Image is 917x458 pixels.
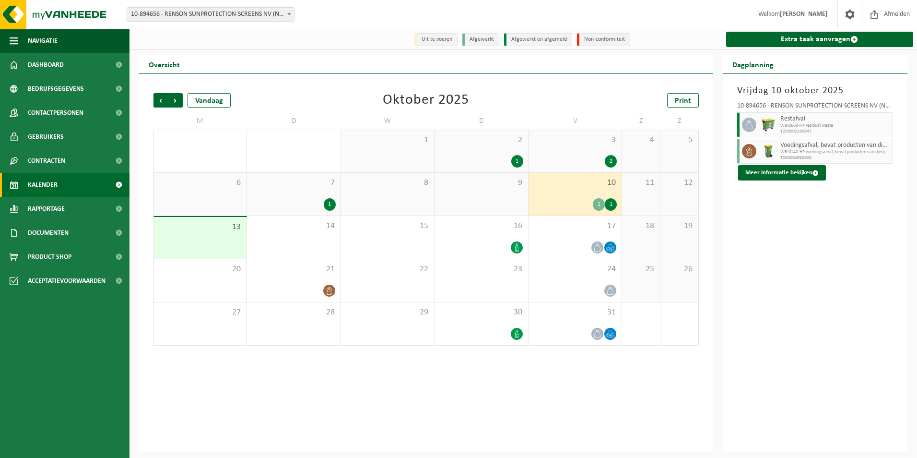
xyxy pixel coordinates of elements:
li: Non-conformiteit [577,33,630,46]
iframe: chat widget [5,437,160,458]
span: Print [675,97,691,105]
span: 18 [627,221,655,231]
div: 1 [593,198,605,211]
span: 1 [346,135,429,145]
span: 2 [439,135,523,145]
span: WB-0140-HP voedingsafval, bevat producten van dierlijke oors [780,149,891,155]
img: WB-0140-HPE-GN-50 [761,144,776,158]
span: Dashboard [28,53,64,77]
span: 10-894656 - RENSON SUNPROTECTION-SCREENS NV (NOA OUTDOOR LIVING) - KRUISEM [127,8,294,21]
h2: Overzicht [139,55,189,73]
span: 20 [159,264,242,275]
span: 16 [439,221,523,231]
span: 14 [252,221,335,231]
li: Afgewerkt en afgemeld [504,33,572,46]
span: 13 [159,222,242,232]
span: 30 [439,307,523,318]
span: 15 [346,221,429,231]
td: W [341,112,435,130]
span: T250002166947 [780,129,891,134]
span: Rapportage [28,197,65,221]
li: Uit te voeren [414,33,458,46]
span: 19 [665,221,694,231]
span: Vorige [153,93,168,108]
span: 8 [346,178,429,188]
span: 31 [533,307,617,318]
span: Kalender [28,173,58,197]
span: 10 [533,178,617,188]
span: 4 [627,135,655,145]
div: Oktober 2025 [383,93,469,108]
span: Volgende [168,93,183,108]
span: 7 [252,178,335,188]
td: D [435,112,528,130]
span: WB-0660-HP residual waste [780,123,891,129]
span: 3 [533,135,617,145]
div: 1 [605,198,617,211]
span: Documenten [28,221,69,245]
div: 10-894656 - RENSON SUNPROTECTION-SCREENS NV (NOA OUTDOOR LIVING) - KRUISEM [737,103,893,112]
div: 1 [511,155,523,168]
span: Product Shop [28,245,71,269]
span: Voedingsafval, bevat producten van dierlijke oorsprong, onverpakt, categorie 3 [780,142,891,149]
span: 27 [159,307,242,318]
span: 5 [665,135,694,145]
td: Z [622,112,660,130]
span: Gebruikers [28,125,64,149]
span: 21 [252,264,335,275]
h3: Vrijdag 10 oktober 2025 [737,84,893,98]
span: Restafval [780,115,891,123]
td: Z [660,112,699,130]
a: Extra taak aanvragen [726,32,914,47]
button: Meer informatie bekijken [738,165,826,181]
span: Bedrijfsgegevens [28,77,84,101]
div: Vandaag [188,93,231,108]
span: 6 [159,178,242,188]
span: 25 [627,264,655,275]
strong: [PERSON_NAME] [780,11,828,18]
span: 29 [346,307,429,318]
span: Acceptatievoorwaarden [28,269,106,293]
td: D [247,112,341,130]
span: 23 [439,264,523,275]
span: T250002960606 [780,155,891,161]
span: 26 [665,264,694,275]
span: 10-894656 - RENSON SUNPROTECTION-SCREENS NV (NOA OUTDOOR LIVING) - KRUISEM [127,7,294,22]
td: M [153,112,247,130]
div: 1 [324,198,336,211]
span: 24 [533,264,617,275]
td: V [529,112,622,130]
span: Contactpersonen [28,101,83,125]
img: WB-0660-HPE-GN-50 [761,118,776,132]
span: Contracten [28,149,65,173]
div: 2 [605,155,617,168]
span: Navigatie [28,29,58,53]
h2: Dagplanning [723,55,783,73]
span: 28 [252,307,335,318]
a: Print [667,93,699,108]
span: 11 [627,178,655,188]
span: 9 [439,178,523,188]
span: 12 [665,178,694,188]
span: 22 [346,264,429,275]
li: Afgewerkt [462,33,499,46]
span: 17 [533,221,617,231]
